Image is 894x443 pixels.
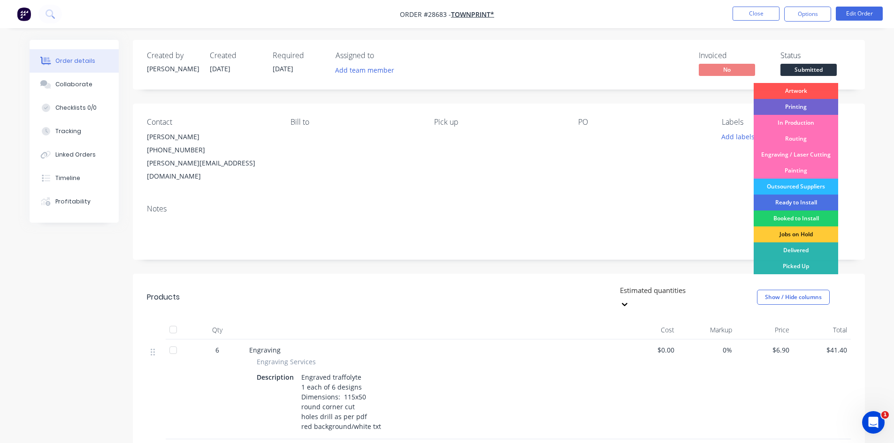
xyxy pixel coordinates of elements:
[210,64,230,73] span: [DATE]
[754,242,838,258] div: Delivered
[147,292,180,303] div: Products
[147,130,275,183] div: [PERSON_NAME][PHONE_NUMBER][PERSON_NAME][EMAIL_ADDRESS][DOMAIN_NAME]
[336,51,429,60] div: Assigned to
[30,120,119,143] button: Tracking
[625,345,675,355] span: $0.00
[699,51,769,60] div: Invoiced
[210,51,261,60] div: Created
[836,7,883,21] button: Edit Order
[147,143,275,157] div: [PHONE_NUMBER]
[147,157,275,183] div: [PERSON_NAME][EMAIL_ADDRESS][DOMAIN_NAME]
[298,370,385,433] div: Engraved traffolyte 1 each of 6 designs Dimensions: 115x50 round corner cut holes drill as per pd...
[754,210,838,226] div: Booked to Install
[30,96,119,120] button: Checklists 0/0
[621,321,679,339] div: Cost
[784,7,831,22] button: Options
[55,174,80,182] div: Timeline
[733,7,779,21] button: Close
[754,115,838,131] div: In Production
[290,118,419,127] div: Bill to
[273,51,324,60] div: Required
[434,118,563,127] div: Pick up
[189,321,245,339] div: Qty
[793,321,851,339] div: Total
[754,131,838,147] div: Routing
[780,51,851,60] div: Status
[754,258,838,274] div: Picked Up
[147,118,275,127] div: Contact
[30,166,119,190] button: Timeline
[17,7,31,21] img: Factory
[30,143,119,166] button: Linked Orders
[147,51,199,60] div: Created by
[30,49,119,73] button: Order details
[336,64,399,76] button: Add team member
[754,83,838,99] div: Artwork
[780,64,837,78] button: Submitted
[578,118,707,127] div: PO
[682,345,732,355] span: 0%
[754,163,838,179] div: Painting
[754,226,838,242] div: Jobs on Hold
[55,104,97,112] div: Checklists 0/0
[722,118,850,127] div: Labels
[754,195,838,210] div: Ready to Install
[257,357,316,367] span: Engraving Services
[717,130,760,143] button: Add labels
[754,99,838,115] div: Printing
[55,80,92,89] div: Collaborate
[55,150,96,159] div: Linked Orders
[249,345,281,354] span: Engraving
[881,411,889,419] span: 1
[55,127,81,135] div: Tracking
[699,64,755,75] span: No
[273,64,293,73] span: [DATE]
[147,64,199,74] div: [PERSON_NAME]
[780,64,837,75] span: Submitted
[215,345,219,355] span: 6
[736,321,794,339] div: Price
[55,57,95,65] div: Order details
[797,345,847,355] span: $41.40
[147,130,275,143] div: [PERSON_NAME]
[678,321,736,339] div: Markup
[257,370,298,384] div: Description
[754,179,838,195] div: Outsourced Suppliers
[862,411,885,434] iframe: Intercom live chat
[330,64,399,76] button: Add team member
[754,147,838,163] div: Engraving / Laser Cutting
[147,204,851,213] div: Notes
[55,197,91,206] div: Profitability
[740,345,790,355] span: $6.90
[30,190,119,213] button: Profitability
[400,10,451,19] span: Order #28683 -
[451,10,494,19] a: Townprint*
[30,73,119,96] button: Collaborate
